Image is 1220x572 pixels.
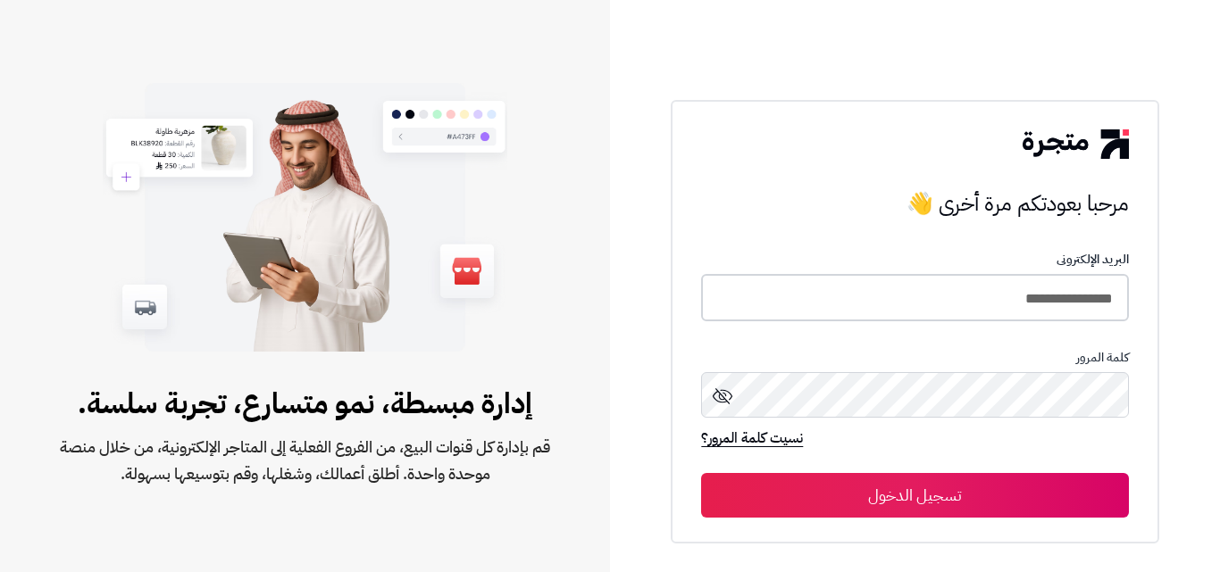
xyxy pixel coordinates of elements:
p: البريد الإلكترونى [701,253,1128,267]
p: كلمة المرور [701,351,1128,365]
span: قم بإدارة كل قنوات البيع، من الفروع الفعلية إلى المتاجر الإلكترونية، من خلال منصة موحدة واحدة. أط... [57,434,553,487]
a: نسيت كلمة المرور؟ [701,427,803,452]
span: إدارة مبسطة، نمو متسارع، تجربة سلسة. [57,382,553,425]
img: logo-2.png [1023,129,1128,158]
h3: مرحبا بعودتكم مرة أخرى 👋 [701,186,1128,221]
button: تسجيل الدخول [701,473,1128,518]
